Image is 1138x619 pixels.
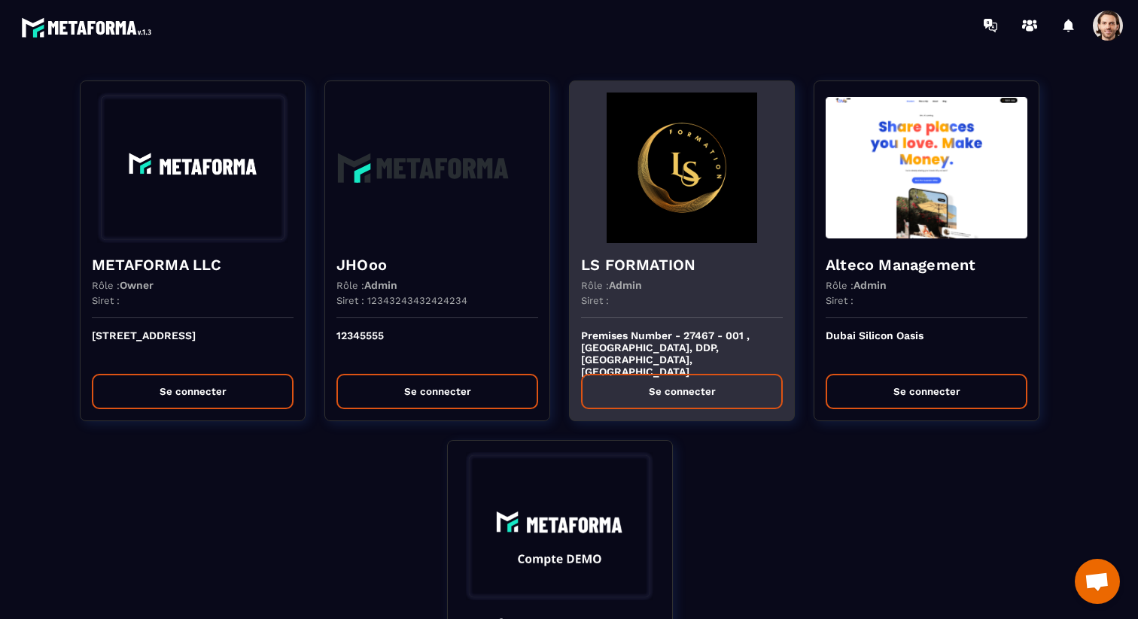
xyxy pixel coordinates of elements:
[336,374,538,409] button: Se connecter
[826,374,1027,409] button: Se connecter
[336,329,538,363] p: 12345555
[826,295,853,306] p: Siret :
[336,254,538,275] h4: JHOoo
[826,329,1027,363] p: Dubai Silicon Oasis
[826,254,1027,275] h4: Alteco Management
[92,93,294,243] img: funnel-background
[609,279,642,291] span: Admin
[581,329,783,363] p: Premises Number - 27467 - 001 , [GEOGRAPHIC_DATA], DDP, [GEOGRAPHIC_DATA], [GEOGRAPHIC_DATA]
[336,295,467,306] p: Siret : 12343243432424234
[364,279,397,291] span: Admin
[826,93,1027,243] img: funnel-background
[581,374,783,409] button: Se connecter
[581,93,783,243] img: funnel-background
[336,93,538,243] img: funnel-background
[581,254,783,275] h4: LS FORMATION
[581,295,609,306] p: Siret :
[826,279,887,291] p: Rôle :
[459,452,661,602] img: funnel-background
[581,279,642,291] p: Rôle :
[92,254,294,275] h4: METAFORMA LLC
[1075,559,1120,604] div: Ouvrir le chat
[120,279,154,291] span: Owner
[336,279,397,291] p: Rôle :
[92,329,294,363] p: [STREET_ADDRESS]
[92,374,294,409] button: Se connecter
[21,14,157,41] img: logo
[92,279,154,291] p: Rôle :
[92,295,120,306] p: Siret :
[853,279,887,291] span: Admin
